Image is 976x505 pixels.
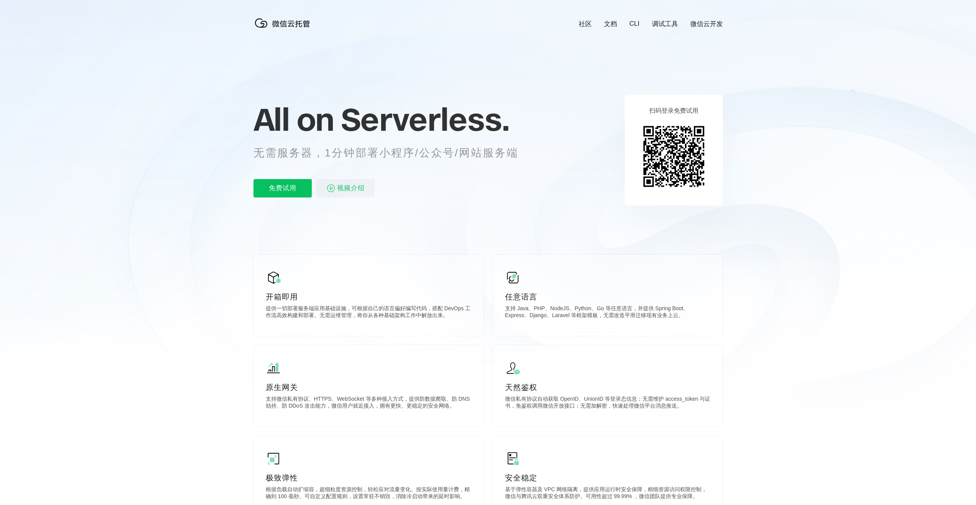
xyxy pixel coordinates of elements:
[266,396,471,411] p: 支持微信私有协议、HTTPS、WebSocket 等多种接入方式，提供防数据爬取、防 DNS 劫持、防 DDoS 攻击能力，微信用户就近接入，拥有更快、更稳定的安全网络。
[505,382,711,393] p: 天然鉴权
[579,20,592,28] a: 社区
[649,107,698,115] p: 扫码登录免费试用
[253,179,312,197] p: 免费试用
[266,291,471,302] p: 开箱即用
[253,25,315,32] a: 微信云托管
[337,179,365,197] span: 视频介绍
[266,486,471,502] p: 根据负载自动扩缩容，超细粒度资源控制，轻松应对流量变化。按实际使用量计费，精确到 100 毫秒。可自定义配置规则，设置常驻不销毁，消除冷启动带来的延时影响。
[253,15,315,31] img: 微信云托管
[505,396,711,411] p: 微信私有协议自动获取 OpenID、UnionID 等登录态信息；无需维护 access_token 与证书，免鉴权调用微信开放接口；无需加解密，快速处理微信平台消息推送。
[505,472,711,483] p: 安全稳定
[253,100,334,138] span: All on
[266,305,471,321] p: 提供一切部署服务端应用基础设施，可根据自己的语言偏好编写代码，搭配 DevOps 工作流高效构建和部署。无需运维管理，将你从各种基础架构工作中解放出来。
[505,291,711,302] p: 任意语言
[341,100,509,138] span: Serverless.
[690,20,723,28] a: 微信云开发
[505,305,711,321] p: 支持 Java、PHP、NodeJS、Python、Go 等任意语言，并提供 Spring Boot、Express、Django、Laravel 等框架模板，无需改造平滑迁移现有业务上云。
[266,472,471,483] p: 极致弹性
[652,20,678,28] a: 调试工具
[253,145,533,161] p: 无需服务器，1分钟部署小程序/公众号/网站服务端
[266,382,471,393] p: 原生网关
[505,486,711,502] p: 基于弹性容器及 VPC 网络隔离，提供应用运行时安全保障，精细资源访问权限控制，微信与腾讯云双重安全体系防护。可用性超过 99.99% ，微信团队提供专业保障。
[604,20,617,28] a: 文档
[629,20,639,28] a: CLI
[326,184,336,193] img: video_play.svg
